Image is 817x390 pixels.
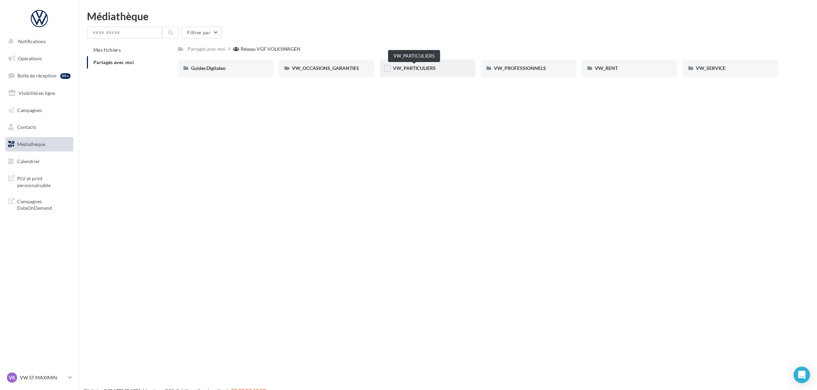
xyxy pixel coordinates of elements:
button: Notifications [4,34,72,49]
span: VW_OCCASIONS_GARANTIES [292,65,359,71]
div: Open Intercom Messenger [794,367,810,383]
a: VS VW ST MAXIMIN [5,371,73,384]
div: Médiathèque [87,11,809,21]
a: PLV et print personnalisable [4,171,75,191]
span: VW_PROFESSIONNELS [494,65,546,71]
span: VW_SERVICE [696,65,726,71]
span: Campagnes [17,107,42,113]
span: Visibilité en ligne [18,90,55,96]
span: VW_RENT [595,65,618,71]
div: Réseau VGF VOLKSWAGEN [241,46,301,52]
a: Visibilité en ligne [4,86,75,100]
a: Campagnes DataOnDemand [4,194,75,214]
span: Notifications [18,38,46,44]
div: 99+ [60,73,71,79]
a: Contacts [4,120,75,134]
span: Opérations [18,56,42,61]
a: Calendrier [4,154,75,169]
button: Filtrer par [181,27,222,38]
div: Partagés avec moi [188,46,226,52]
span: VW_PARTICULIERS [393,65,436,71]
div: VW_PARTICULIERS [388,50,440,62]
span: Mes fichiers [93,47,121,53]
a: Boîte de réception99+ [4,68,75,83]
span: Calendrier [17,158,40,164]
span: Guides Digitaleo [191,65,226,71]
span: Campagnes DataOnDemand [17,197,71,211]
a: Médiathèque [4,137,75,151]
a: Opérations [4,51,75,66]
a: Campagnes [4,103,75,118]
span: Partagés avec moi [93,59,134,65]
span: PLV et print personnalisable [17,174,71,188]
span: Médiathèque [17,141,45,147]
span: Boîte de réception [17,73,56,78]
span: VS [9,374,15,381]
p: VW ST MAXIMIN [20,374,65,381]
span: Contacts [17,124,36,130]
